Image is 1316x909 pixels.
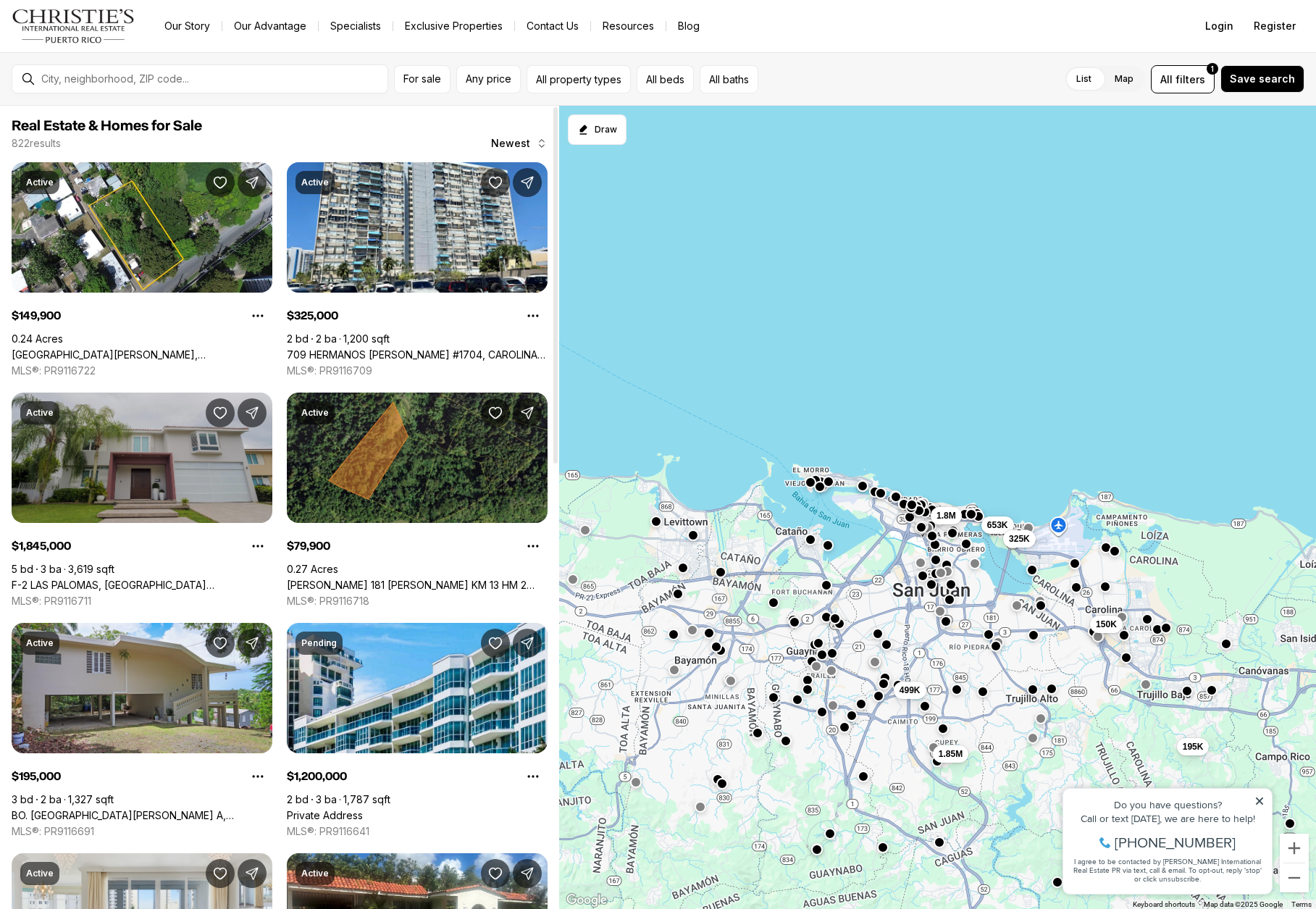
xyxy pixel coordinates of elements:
[513,859,542,888] button: Share Property
[206,168,235,197] button: Save Property: CALLE ANDINO
[1096,619,1117,630] span: 150K
[519,762,548,791] button: Property options
[12,138,61,149] p: 822 results
[591,16,666,36] a: Resources
[238,398,267,427] button: Share Property
[1176,738,1209,755] button: 195K
[1065,66,1103,92] label: List
[26,177,54,188] p: Active
[319,16,393,36] a: Specialists
[206,398,235,427] button: Save Property: F-2 LAS PALOMAS
[1291,900,1312,908] a: Terms (opens in new tab)
[1182,741,1203,753] span: 195K
[1220,65,1304,93] button: Save search
[403,73,441,85] span: For sale
[1090,616,1123,633] button: 150K
[481,398,510,427] button: Save Property: CARR 181 BO MASA KM 13 HM 2 #LOTE 5
[206,859,235,888] button: Save Property: 1754 MCCLEARY AVE #602
[513,168,542,197] button: Share Property
[1175,72,1205,87] span: filters
[1003,530,1036,548] button: 325K
[15,33,209,43] div: Do you have questions?
[12,9,135,43] img: logo
[1151,65,1215,93] button: Allfilters1
[936,510,955,521] span: 1.8M
[12,348,272,361] a: CALLE ANDINO, CAROLINA PR, 00982
[513,398,542,427] button: Share Property
[1204,900,1283,908] span: Map data ©2025 Google
[26,868,54,879] p: Active
[932,745,968,763] button: 1.85M
[287,579,548,592] a: CARR 181 BO MASA KM 13 HM 2 #LOTE 5, GURABO PR, 00778
[1280,863,1309,892] button: Zoom out
[1196,12,1242,41] button: Login
[153,16,222,36] a: Our Story
[301,868,329,879] p: Active
[393,16,514,36] a: Exclusive Properties
[981,516,1013,534] button: 653K
[301,177,329,188] p: Active
[243,532,272,561] button: Property options
[301,637,337,649] p: Pending
[481,168,510,197] button: Save Property: 709 HERMANOS RODRIGUEZ EMMA #1704
[243,762,272,791] button: Property options
[18,89,206,117] span: I agree to be contacted by [PERSON_NAME] International Real Estate PR via text, call & email. To ...
[12,579,272,592] a: F-2 LAS PALOMAS, SAN JUAN PR, 00926
[238,629,267,658] button: Share Property
[238,859,267,888] button: Share Property
[527,65,631,93] button: All property types
[930,507,961,524] button: 1.8M
[519,301,548,330] button: Property options
[301,407,329,419] p: Active
[287,809,363,822] a: Private Address
[1230,73,1295,85] span: Save search
[899,684,920,696] span: 499K
[12,119,202,133] span: Real Estate & Homes for Sale
[513,629,542,658] button: Share Property
[666,16,711,36] a: Blog
[1205,20,1233,32] span: Login
[481,629,510,658] button: Save Property:
[938,748,962,760] span: 1.85M
[519,532,548,561] button: Property options
[243,301,272,330] button: Property options
[568,114,626,145] button: Start drawing
[700,65,758,93] button: All baths
[15,46,209,56] div: Call or text [DATE], we are here to help!
[394,65,450,93] button: For sale
[1160,72,1173,87] span: All
[206,629,235,658] button: Save Property: BO. SANTA CRUZ LOTE A
[456,65,521,93] button: Any price
[481,859,510,888] button: Save Property: 1814 SAN DIEGO, SAN IGNACIO DEV.
[287,348,548,361] a: 709 HERMANOS RODRIGUEZ EMMA #1704, CAROLINA PR, 00979
[986,519,1007,531] span: 653K
[515,16,590,36] button: Contact Us
[26,637,54,649] p: Active
[1254,20,1296,32] span: Register
[1009,533,1030,545] span: 325K
[466,73,511,85] span: Any price
[491,138,530,149] span: Newest
[1280,834,1309,863] button: Zoom in
[482,129,556,158] button: Newest
[59,68,180,83] span: [PHONE_NUMBER]
[1103,66,1145,92] label: Map
[238,168,267,197] button: Share Property
[222,16,318,36] a: Our Advantage
[26,407,54,419] p: Active
[637,65,694,93] button: All beds
[12,809,272,822] a: BO. SANTA CRUZ LOTE A, CAROLINA PR, 00985
[1245,12,1304,41] button: Register
[893,682,926,699] button: 499K
[1211,63,1214,75] span: 1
